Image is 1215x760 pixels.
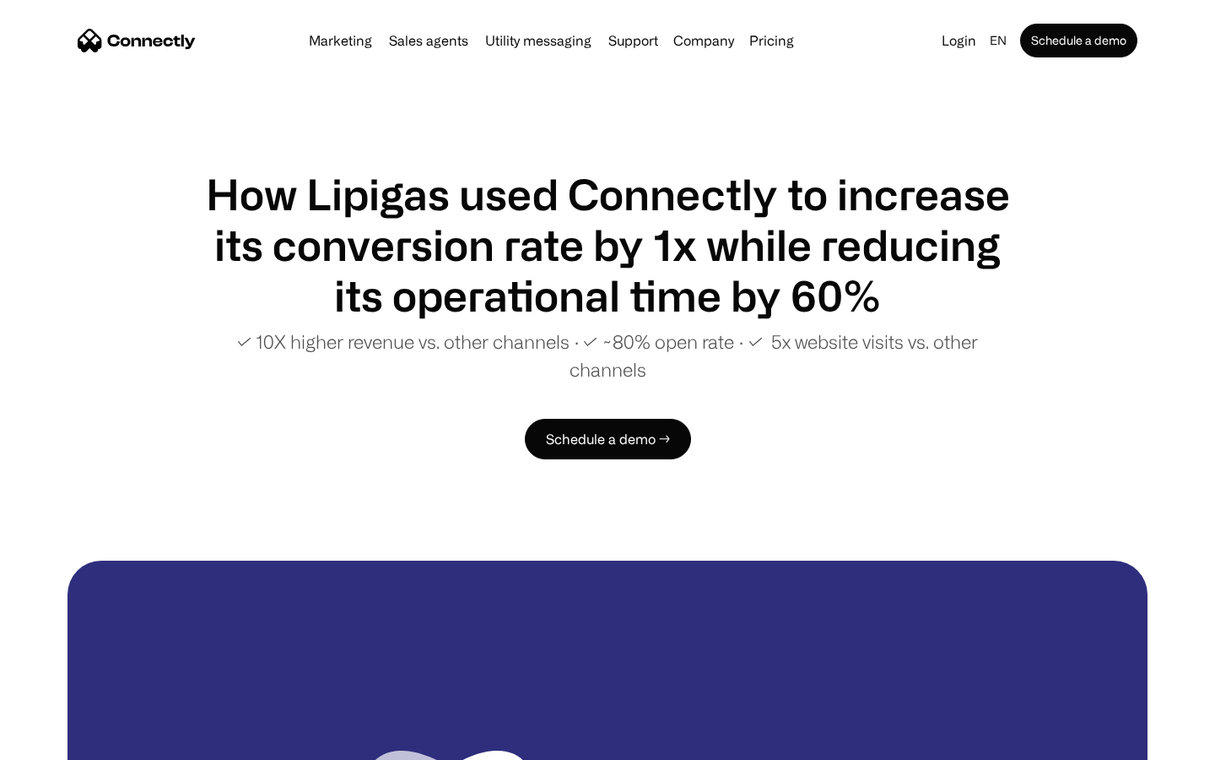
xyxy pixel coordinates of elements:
a: Schedule a demo → [525,419,691,459]
a: Marketing [302,34,379,47]
div: Company [673,29,734,52]
div: en [990,29,1007,52]
ul: Language list [34,730,101,754]
a: Pricing [742,34,801,47]
a: Utility messaging [478,34,598,47]
div: en [983,29,1017,52]
a: Support [602,34,665,47]
a: Sales agents [382,34,475,47]
a: Schedule a demo [1020,24,1137,57]
p: ✓ 10X higher revenue vs. other channels ∙ ✓ ~80% open rate ∙ ✓ 5x website visits vs. other channels [202,328,1012,383]
div: Company [668,29,739,52]
a: Login [935,29,983,52]
aside: Language selected: English [17,729,101,754]
h1: How Lipigas used Connectly to increase its conversion rate by 1x while reducing its operational t... [202,169,1012,321]
a: home [78,28,196,53]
